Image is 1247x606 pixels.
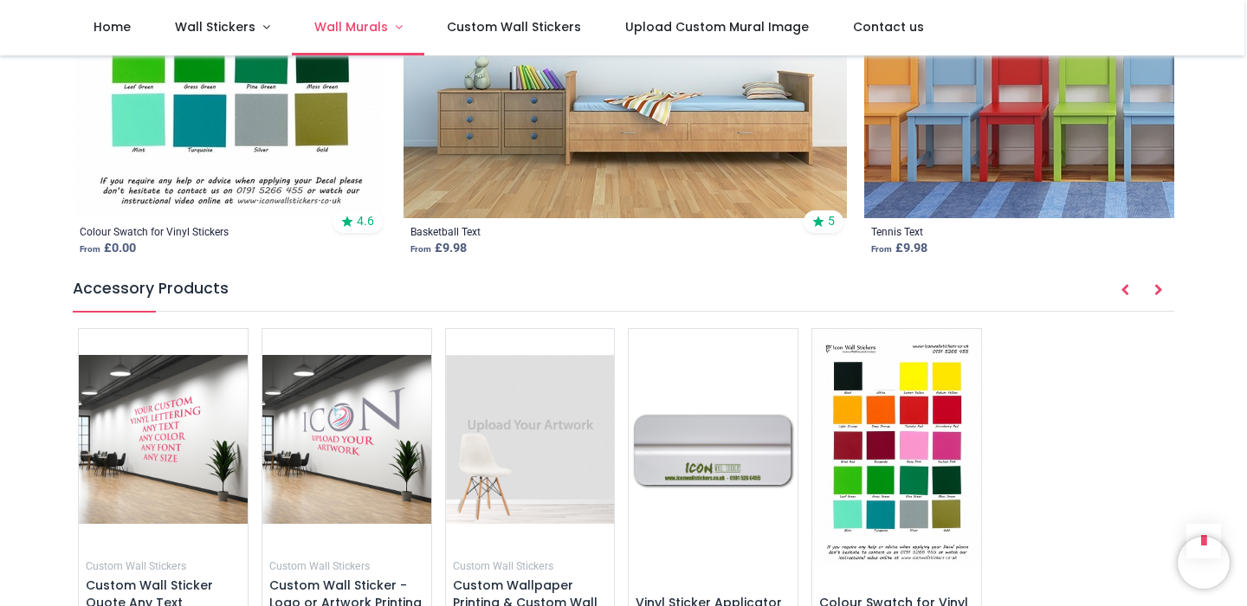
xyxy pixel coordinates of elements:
[73,278,1174,311] h5: Accessory Products
[812,329,981,568] img: Colour Swatch for Vinyl Stickers
[80,225,229,240] a: Colour Swatch for Vinyl Stickers
[86,558,186,572] a: Custom Wall Stickers
[871,244,892,254] span: From
[871,241,927,255] strong: £ 9.98
[269,558,370,572] a: Custom Wall Stickers
[86,560,186,572] small: Custom Wall Stickers
[447,18,581,35] span: Custom Wall Stickers
[410,244,431,254] span: From
[410,225,481,240] a: Basketball Text
[871,225,927,240] a: Tennis Text
[828,213,835,230] span: 5
[80,244,100,254] span: From
[1109,276,1140,306] button: Prev
[80,241,136,255] strong: £ 0.00
[1143,276,1174,306] button: Next
[314,18,388,35] span: Wall Murals
[1178,537,1230,589] iframe: Brevo live chat
[629,329,798,568] img: Vinyl Sticker Applicator Tool - Squeegee
[94,18,131,35] span: Home
[410,241,467,255] strong: £ 9.98
[446,329,615,551] img: Custom Wallpaper Printing & Custom Wall Murals
[262,329,431,551] img: Custom Wall Sticker - Logo or Artwork Printing - Upload your design
[853,18,924,35] span: Contact us
[79,329,248,551] img: Custom Wall Sticker Quote Any Text & Colour - Vinyl Lettering
[269,560,370,572] small: Custom Wall Stickers
[453,560,553,572] small: Custom Wall Stickers
[175,18,255,35] span: Wall Stickers
[453,558,553,572] a: Custom Wall Stickers
[625,18,809,35] span: Upload Custom Mural Image
[357,213,374,230] span: 4.6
